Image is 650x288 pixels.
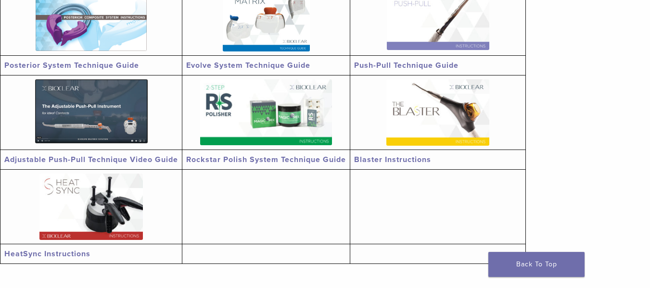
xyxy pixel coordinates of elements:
a: HeatSync Instructions [4,249,90,259]
a: Push-Pull Technique Guide [354,61,459,70]
a: Rockstar Polish System Technique Guide [186,155,346,164]
a: Back To Top [488,252,585,277]
a: Blaster Instructions [354,155,431,164]
a: Posterior System Technique Guide [4,61,139,70]
a: Evolve System Technique Guide [186,61,310,70]
a: Adjustable Push-Pull Technique Video Guide [4,155,178,164]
